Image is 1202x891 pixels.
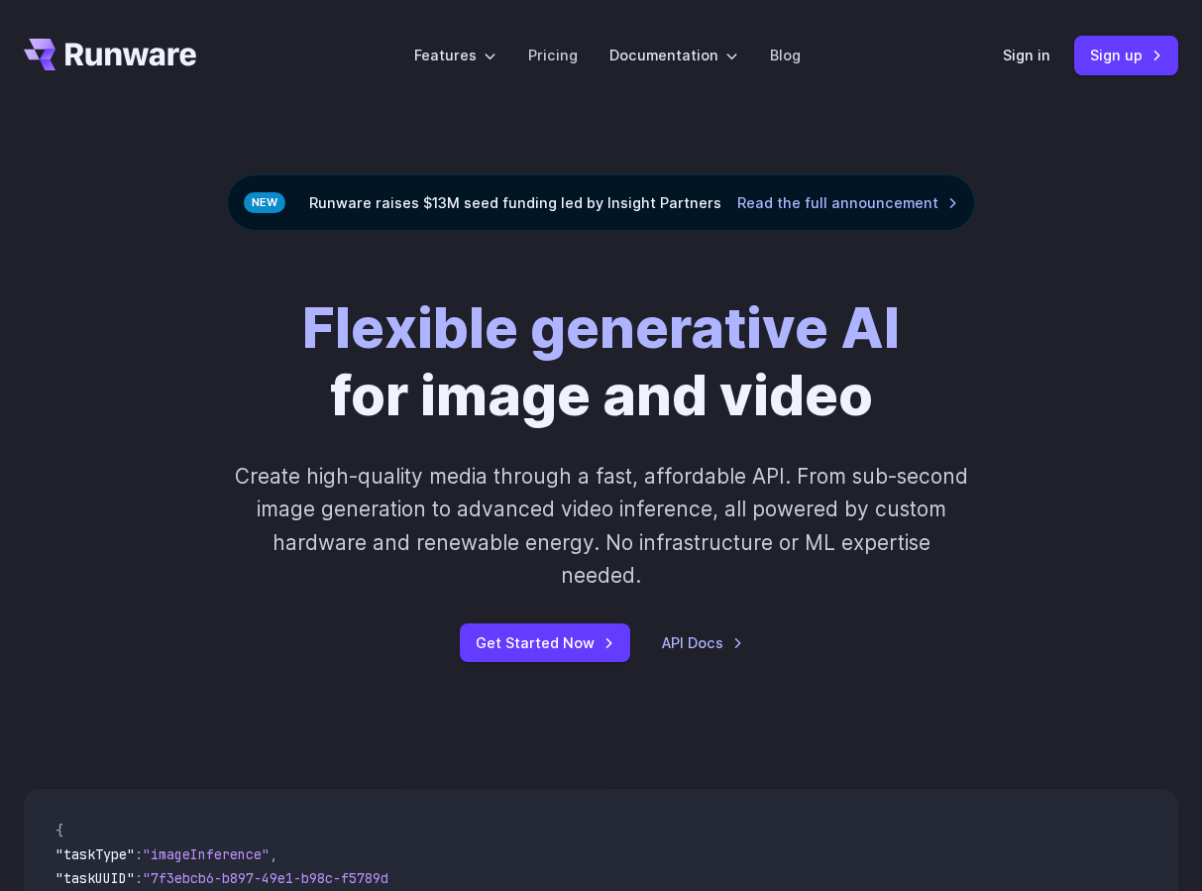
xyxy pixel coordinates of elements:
[1003,44,1050,66] a: Sign in
[143,845,270,863] span: "imageInference"
[609,44,738,66] label: Documentation
[528,44,578,66] a: Pricing
[662,631,743,654] a: API Docs
[1074,36,1178,74] a: Sign up
[55,869,135,887] span: "taskUUID"
[770,44,801,66] a: Blog
[135,869,143,887] span: :
[414,44,496,66] label: Features
[55,822,63,839] span: {
[460,623,630,662] a: Get Started Now
[270,845,277,863] span: ,
[302,293,900,362] strong: Flexible generative AI
[737,191,958,214] a: Read the full announcement
[24,39,196,70] a: Go to /
[143,869,444,887] span: "7f3ebcb6-b897-49e1-b98c-f5789d2d40d7"
[302,294,900,428] h1: for image and video
[232,460,971,592] p: Create high-quality media through a fast, affordable API. From sub-second image generation to adv...
[227,174,975,231] div: Runware raises $13M seed funding led by Insight Partners
[135,845,143,863] span: :
[55,845,135,863] span: "taskType"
